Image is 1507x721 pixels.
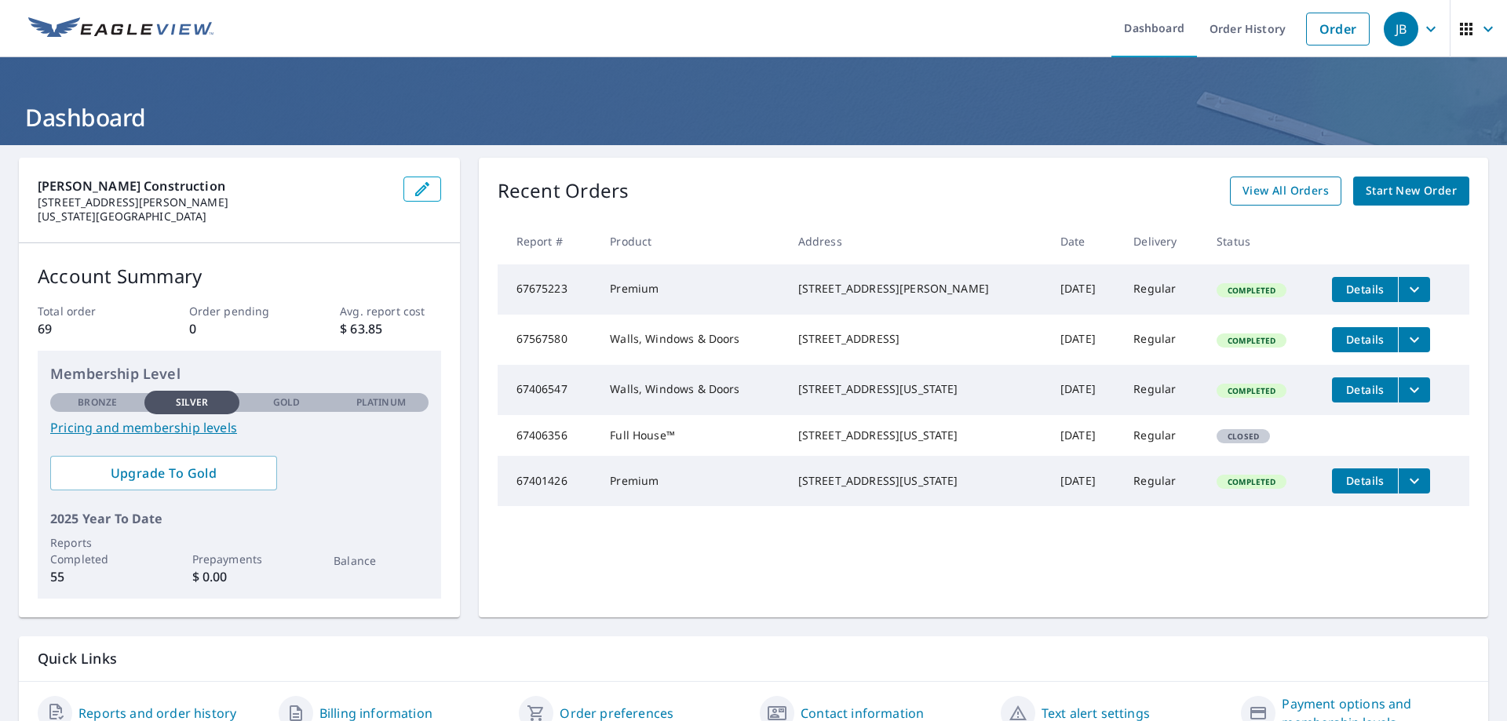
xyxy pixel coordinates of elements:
[50,456,277,490] a: Upgrade To Gold
[50,509,429,528] p: 2025 Year To Date
[273,395,300,410] p: Gold
[19,101,1488,133] h1: Dashboard
[50,418,429,437] a: Pricing and membership levels
[176,395,209,410] p: Silver
[192,551,286,567] p: Prepayments
[1332,468,1398,493] button: detailsBtn-67401426
[798,381,1035,397] div: [STREET_ADDRESS][US_STATE]
[189,303,290,319] p: Order pending
[192,567,286,586] p: $ 0.00
[498,315,598,365] td: 67567580
[1398,468,1430,493] button: filesDropdownBtn-67401426
[798,331,1035,347] div: [STREET_ADDRESS]
[1353,177,1469,206] a: Start New Order
[1230,177,1341,206] a: View All Orders
[1218,385,1285,396] span: Completed
[38,177,391,195] p: [PERSON_NAME] Construction
[1121,456,1204,506] td: Regular
[340,303,440,319] p: Avg. report cost
[798,281,1035,297] div: [STREET_ADDRESS][PERSON_NAME]
[498,218,598,264] th: Report #
[1121,264,1204,315] td: Regular
[597,415,785,456] td: Full House™
[1242,181,1329,201] span: View All Orders
[498,264,598,315] td: 67675223
[798,428,1035,443] div: [STREET_ADDRESS][US_STATE]
[1121,365,1204,415] td: Regular
[1341,382,1388,397] span: Details
[498,415,598,456] td: 67406356
[38,209,391,224] p: [US_STATE][GEOGRAPHIC_DATA]
[1048,415,1121,456] td: [DATE]
[498,456,598,506] td: 67401426
[38,262,441,290] p: Account Summary
[1121,218,1204,264] th: Delivery
[1048,365,1121,415] td: [DATE]
[1204,218,1319,264] th: Status
[1366,181,1457,201] span: Start New Order
[597,218,785,264] th: Product
[28,17,213,41] img: EV Logo
[78,395,117,410] p: Bronze
[38,319,138,338] p: 69
[1384,12,1418,46] div: JB
[1332,327,1398,352] button: detailsBtn-67567580
[1398,327,1430,352] button: filesDropdownBtn-67567580
[38,303,138,319] p: Total order
[1218,431,1268,442] span: Closed
[1218,335,1285,346] span: Completed
[1341,473,1388,488] span: Details
[189,319,290,338] p: 0
[1218,285,1285,296] span: Completed
[50,534,144,567] p: Reports Completed
[63,464,265,482] span: Upgrade To Gold
[334,552,428,569] p: Balance
[1306,13,1370,46] a: Order
[597,264,785,315] td: Premium
[1048,264,1121,315] td: [DATE]
[1332,377,1398,402] button: detailsBtn-67406547
[50,363,429,384] p: Membership Level
[786,218,1048,264] th: Address
[1048,456,1121,506] td: [DATE]
[597,365,785,415] td: Walls, Windows & Doors
[1048,218,1121,264] th: Date
[1332,277,1398,302] button: detailsBtn-67675223
[1121,415,1204,456] td: Regular
[1398,377,1430,402] button: filesDropdownBtn-67406547
[498,177,629,206] p: Recent Orders
[1048,315,1121,365] td: [DATE]
[798,473,1035,489] div: [STREET_ADDRESS][US_STATE]
[597,315,785,365] td: Walls, Windows & Doors
[356,395,406,410] p: Platinum
[1398,277,1430,302] button: filesDropdownBtn-67675223
[1341,332,1388,347] span: Details
[1341,282,1388,297] span: Details
[340,319,440,338] p: $ 63.85
[498,365,598,415] td: 67406547
[38,649,1469,668] p: Quick Links
[38,195,391,209] p: [STREET_ADDRESS][PERSON_NAME]
[597,456,785,506] td: Premium
[1218,476,1285,487] span: Completed
[1121,315,1204,365] td: Regular
[50,567,144,586] p: 55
